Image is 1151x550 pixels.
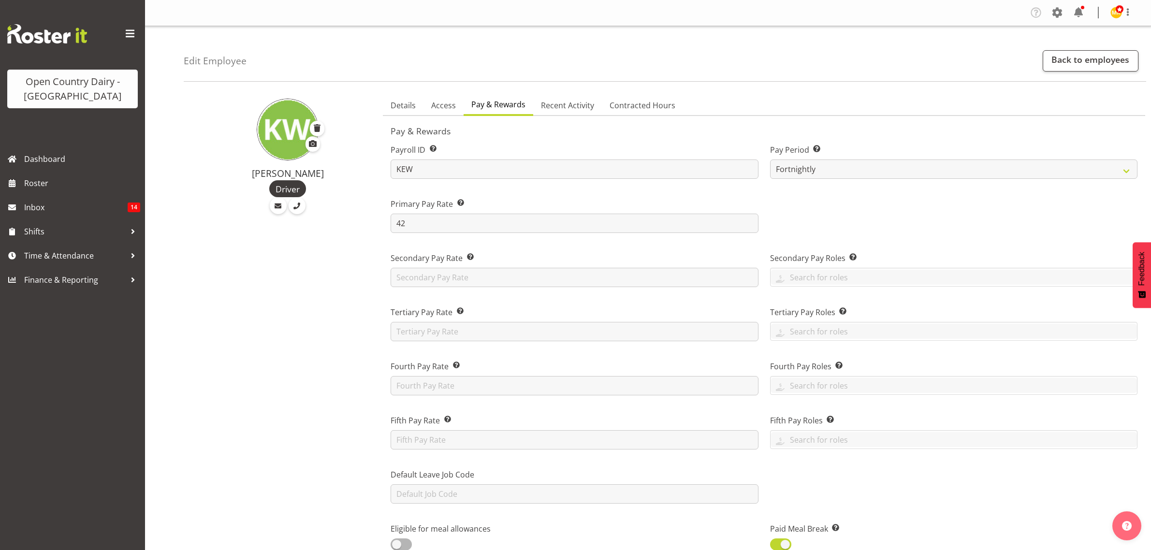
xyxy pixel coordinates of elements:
[391,430,758,449] input: Fifth Pay Rate
[391,361,758,372] label: Fourth Pay Rate
[771,432,1137,447] input: Search for roles
[391,159,758,179] input: Payroll ID
[431,100,456,111] span: Access
[391,415,758,426] label: Fifth Pay Rate
[128,203,140,212] span: 14
[391,100,416,111] span: Details
[391,306,758,318] label: Tertiary Pay Rate
[771,270,1137,285] input: Search for roles
[24,200,128,215] span: Inbox
[391,214,758,233] input: Primary Pay Rate
[770,415,1137,426] label: Fifth Pay Roles
[770,144,1137,156] label: Pay Period
[24,248,126,263] span: Time & Attendance
[610,100,675,111] span: Contracted Hours
[1137,252,1146,286] span: Feedback
[1122,521,1132,531] img: help-xxl-2.png
[276,183,300,195] span: Driver
[204,168,371,179] h4: [PERSON_NAME]
[1043,50,1138,72] a: Back to employees
[770,306,1137,318] label: Tertiary Pay Roles
[391,376,758,395] input: Fourth Pay Rate
[24,273,126,287] span: Finance & Reporting
[7,24,87,43] img: Rosterit website logo
[391,322,758,341] input: Tertiary Pay Rate
[391,144,758,156] label: Payroll ID
[771,324,1137,339] input: Search for roles
[391,469,758,480] label: Default Leave Job Code
[391,198,758,210] label: Primary Pay Rate
[770,361,1137,372] label: Fourth Pay Roles
[1133,242,1151,308] button: Feedback - Show survey
[771,378,1137,393] input: Search for roles
[391,268,758,287] input: Secondary Pay Rate
[24,224,126,239] span: Shifts
[1110,7,1122,18] img: milk-reception-awarua7542.jpg
[24,152,140,166] span: Dashboard
[17,74,128,103] div: Open Country Dairy - [GEOGRAPHIC_DATA]
[391,523,568,535] label: Eligible for meal allowances
[184,56,247,66] h4: Edit Employee
[289,197,306,214] a: Call Employee
[257,99,319,160] img: kerrod-ward11647.jpg
[770,252,1137,264] label: Secondary Pay Roles
[770,523,948,535] label: Paid Meal Break
[391,484,758,504] input: Default Job Code
[391,126,1137,136] h5: Pay & Rewards
[391,252,758,264] label: Secondary Pay Rate
[541,100,594,111] span: Recent Activity
[24,176,140,190] span: Roster
[471,99,525,110] span: Pay & Rewards
[270,197,287,214] a: Email Employee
